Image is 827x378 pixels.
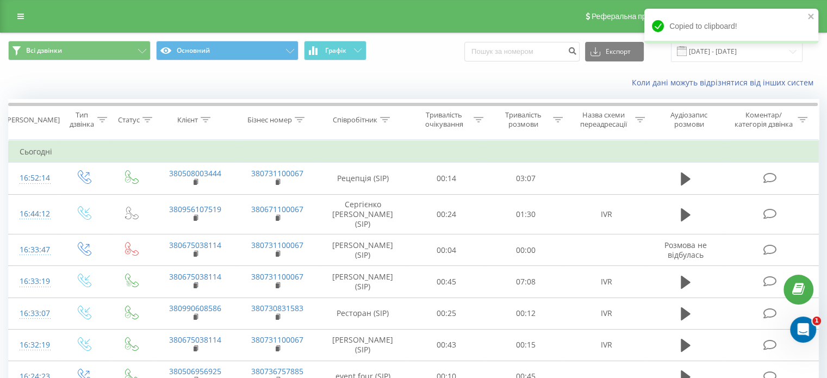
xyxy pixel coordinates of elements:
[486,329,565,361] td: 00:15
[251,303,303,313] a: 380730831583
[486,298,565,329] td: 00:12
[9,141,819,163] td: Сьогодні
[20,203,48,225] div: 16:44:12
[169,334,221,345] a: 380675038114
[486,234,565,266] td: 00:00
[8,41,151,60] button: Всі дзвінки
[319,234,407,266] td: [PERSON_NAME] (SIP)
[319,329,407,361] td: [PERSON_NAME] (SIP)
[565,298,647,329] td: IVR
[169,240,221,250] a: 380675038114
[156,41,299,60] button: Основний
[575,110,632,129] div: Назва схеми переадресації
[20,271,48,292] div: 16:33:19
[118,115,140,125] div: Статус
[20,168,48,189] div: 16:52:14
[407,163,486,194] td: 00:14
[251,334,303,345] a: 380731100067
[169,168,221,178] a: 380508003444
[592,12,671,21] span: Реферальна програма
[657,110,721,129] div: Аудіозапис розмови
[464,42,580,61] input: Пошук за номером
[319,298,407,329] td: Ресторан (SIP)
[565,266,647,298] td: IVR
[486,163,565,194] td: 03:07
[251,366,303,376] a: 380736757885
[407,266,486,298] td: 00:45
[790,317,816,343] iframe: Intercom live chat
[585,42,644,61] button: Експорт
[247,115,292,125] div: Бізнес номер
[632,77,819,88] a: Коли дані можуть відрізнятися вiд інших систем
[251,204,303,214] a: 380671100067
[664,240,707,260] span: Розмова не відбулась
[169,204,221,214] a: 380956107519
[407,298,486,329] td: 00:25
[319,266,407,298] td: [PERSON_NAME] (SIP)
[304,41,366,60] button: Графік
[644,9,818,44] div: Copied to clipboard!
[251,240,303,250] a: 380731100067
[812,317,821,325] span: 1
[20,334,48,356] div: 16:32:19
[407,234,486,266] td: 00:04
[407,329,486,361] td: 00:43
[319,163,407,194] td: Рецепція (SIP)
[496,110,550,129] div: Тривалість розмови
[565,329,647,361] td: IVR
[20,303,48,324] div: 16:33:07
[407,194,486,234] td: 00:24
[333,115,377,125] div: Співробітник
[169,303,221,313] a: 380990608586
[169,271,221,282] a: 380675038114
[20,239,48,261] div: 16:33:47
[169,366,221,376] a: 380506956925
[319,194,407,234] td: Сергієнко [PERSON_NAME] (SIP)
[565,194,647,234] td: IVR
[177,115,198,125] div: Клієнт
[5,115,60,125] div: [PERSON_NAME]
[251,271,303,282] a: 380731100067
[69,110,94,129] div: Тип дзвінка
[486,194,565,234] td: 01:30
[26,46,62,55] span: Всі дзвінки
[731,110,795,129] div: Коментар/категорія дзвінка
[486,266,565,298] td: 07:08
[251,168,303,178] a: 380731100067
[417,110,471,129] div: Тривалість очікування
[807,12,815,22] button: close
[325,47,346,54] span: Графік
